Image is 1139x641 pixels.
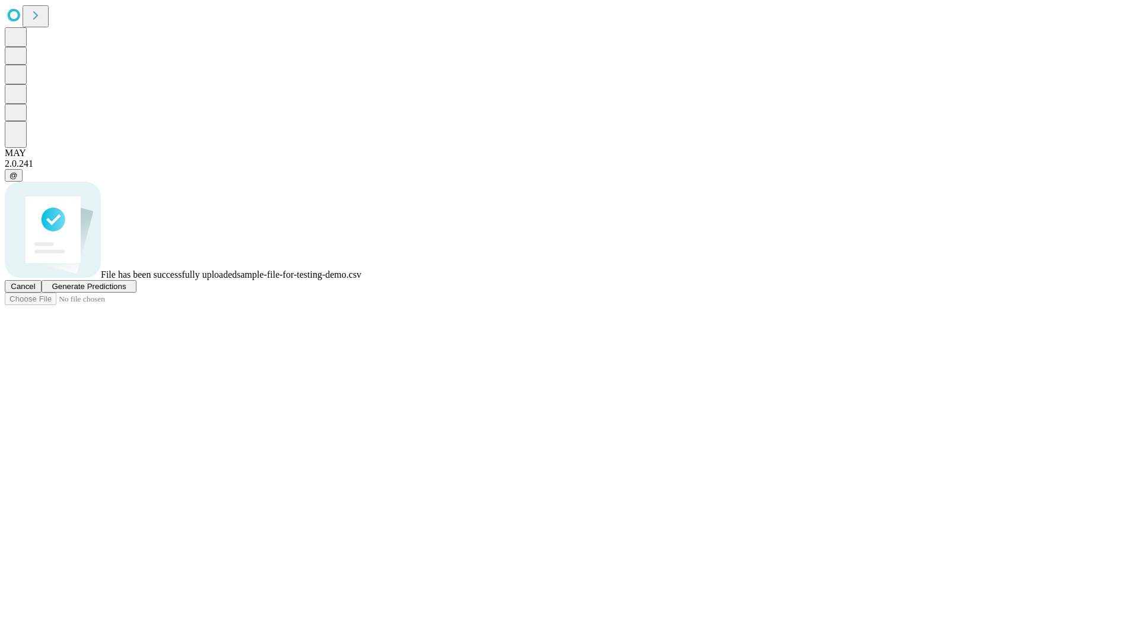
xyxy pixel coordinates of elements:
span: File has been successfully uploaded [101,269,237,280]
div: 2.0.241 [5,158,1134,169]
span: Cancel [11,282,36,291]
div: MAY [5,148,1134,158]
button: Cancel [5,280,42,293]
button: @ [5,169,23,182]
span: @ [9,171,18,180]
span: sample-file-for-testing-demo.csv [237,269,361,280]
span: Generate Predictions [52,282,126,291]
button: Generate Predictions [42,280,136,293]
